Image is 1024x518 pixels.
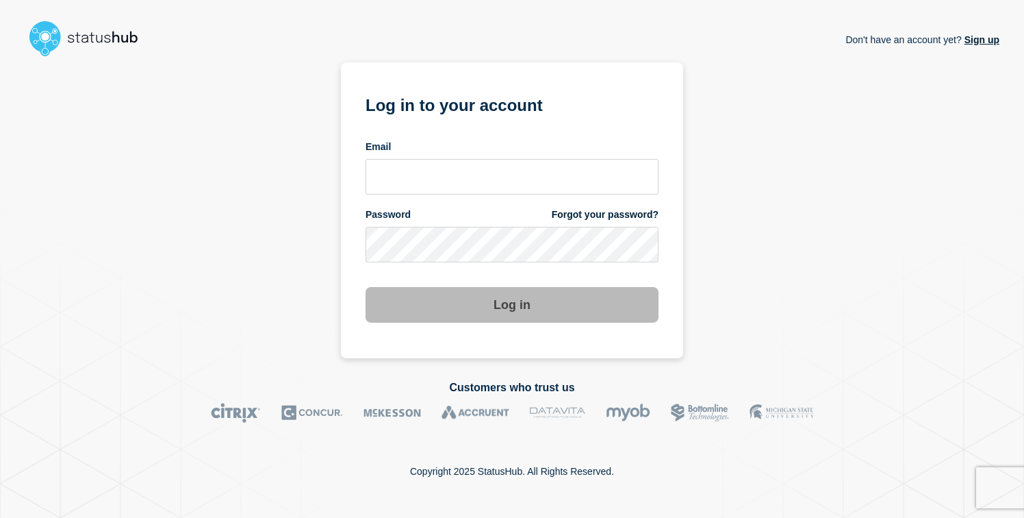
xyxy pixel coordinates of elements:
img: StatusHub logo [25,16,155,60]
input: email input [366,159,658,195]
p: Copyright 2025 StatusHub. All Rights Reserved. [410,466,614,477]
img: MSU logo [750,403,813,423]
img: myob logo [606,403,650,423]
input: password input [366,227,658,262]
p: Don't have an account yet? [845,23,999,56]
h1: Log in to your account [366,91,658,116]
a: Sign up [962,34,999,45]
img: Bottomline logo [671,403,729,423]
button: Log in [366,287,658,323]
img: McKesson logo [363,403,421,423]
span: Password [366,208,411,221]
img: Accruent logo [441,403,509,423]
img: Concur logo [281,403,343,423]
span: Email [366,140,391,153]
img: DataVita logo [530,403,585,423]
img: Citrix logo [211,403,261,423]
h2: Customers who trust us [25,382,999,394]
a: Forgot your password? [552,208,658,221]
